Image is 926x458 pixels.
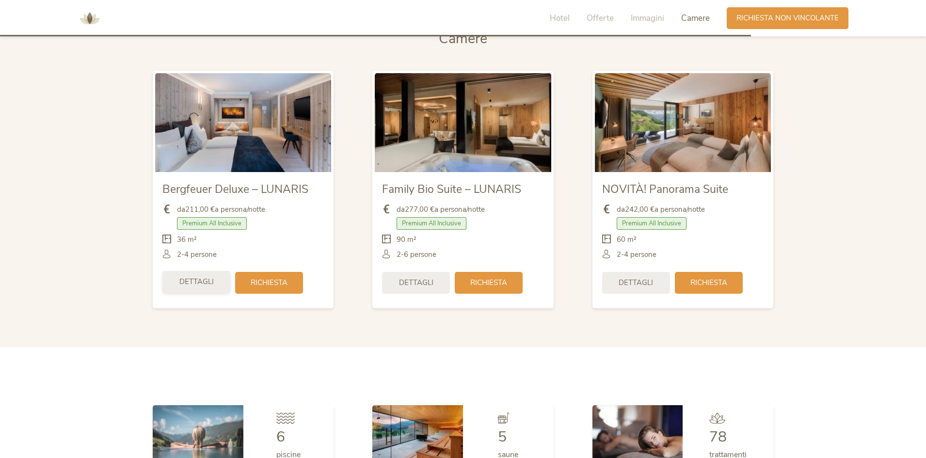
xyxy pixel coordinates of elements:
[690,278,727,288] span: Richiesta
[177,205,265,215] span: da a persona/notte
[709,427,727,447] span: 78
[550,13,570,24] span: Hotel
[617,217,687,230] span: Premium All Inclusive
[625,205,655,214] b: 242,00 €
[397,217,466,230] span: Premium All Inclusive
[617,205,705,215] span: da a persona/notte
[681,13,710,24] span: Camere
[177,250,217,260] span: 2-4 persone
[631,13,664,24] span: Immagini
[617,250,656,260] span: 2-4 persone
[617,235,637,245] span: 60 m²
[397,205,485,215] span: da a persona/notte
[470,278,507,288] span: Richiesta
[602,182,728,197] span: NOVITÀ! Panorama Suite
[185,205,215,214] b: 211,00 €
[595,73,771,172] img: NOVITÀ! Panorama Suite
[177,235,197,245] span: 36 m²
[498,427,507,447] span: 5
[162,182,308,197] span: Bergfeuer Deluxe – LUNARIS
[382,182,521,197] span: Family Bio Suite – LUNARIS
[619,278,653,288] span: Dettagli
[179,277,214,287] span: Dettagli
[397,250,436,260] span: 2-6 persone
[405,205,434,214] b: 277,00 €
[251,278,287,288] span: Richiesta
[177,217,247,230] span: Premium All Inclusive
[399,278,433,288] span: Dettagli
[276,427,285,447] span: 6
[155,73,331,172] img: Bergfeuer Deluxe – LUNARIS
[736,13,839,23] span: Richiesta non vincolante
[397,235,416,245] span: 90 m²
[75,15,104,21] a: AMONTI & LUNARIS Wellnessresort
[75,4,104,33] img: AMONTI & LUNARIS Wellnessresort
[375,73,551,172] img: Family Bio Suite – LUNARIS
[439,29,487,48] span: Camere
[587,13,614,24] span: Offerte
